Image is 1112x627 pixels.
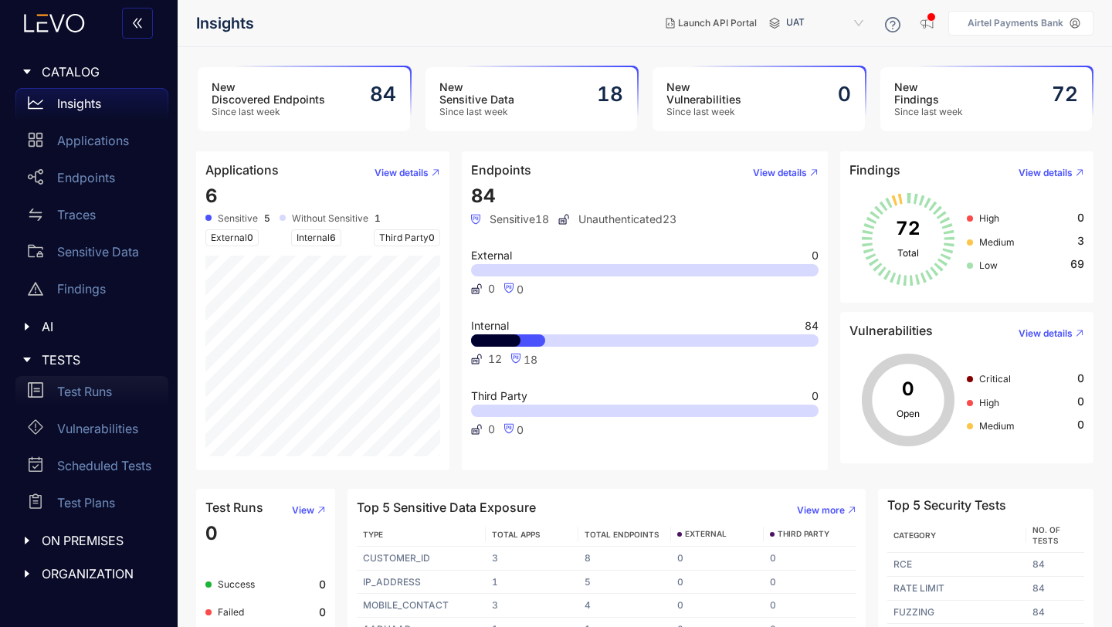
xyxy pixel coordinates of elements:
div: CATALOG [9,56,168,88]
span: Third Party [374,229,440,246]
p: Sensitive Data [57,245,139,259]
span: Sensitive 18 [471,213,549,225]
span: 0 [517,423,524,436]
span: View details [753,168,807,178]
td: 84 [1026,601,1084,625]
span: View details [1019,328,1073,339]
span: warning [28,281,43,297]
div: AI [9,310,168,343]
td: 0 [671,547,764,571]
b: 1 [375,213,381,224]
span: Unauthenticated 23 [558,213,676,225]
span: View more [797,505,845,516]
span: double-left [131,17,144,31]
span: Internal [291,229,341,246]
span: ORGANIZATION [42,567,156,581]
span: 0 [517,283,524,296]
button: Launch API Portal [653,11,769,36]
button: double-left [122,8,153,39]
p: Scheduled Tests [57,459,151,473]
td: 84 [1026,577,1084,601]
span: 0 [488,283,495,295]
td: 4 [578,594,671,618]
b: 5 [264,213,270,224]
span: 84 [805,320,819,331]
button: View [280,498,326,523]
p: Insights [57,97,101,110]
h3: New Vulnerabilities [666,81,741,106]
td: 1 [486,571,578,595]
button: View more [785,498,856,523]
span: THIRD PARTY [778,530,829,539]
span: Insights [196,15,254,32]
h4: Vulnerabilities [849,324,933,337]
h2: 18 [597,83,623,106]
span: UAT [786,11,866,36]
span: Third Party [471,391,527,402]
span: 0 [1077,372,1084,385]
span: caret-right [22,535,32,546]
td: 0 [671,594,764,618]
td: 0 [671,571,764,595]
a: Vulnerabilities [15,413,168,450]
p: Vulnerabilities [57,422,138,436]
span: External [205,229,259,246]
h2: 72 [1052,83,1078,106]
b: 0 [319,606,326,619]
td: 0 [764,547,856,571]
h2: 0 [838,83,851,106]
b: 0 [319,578,326,591]
span: swap [28,207,43,222]
a: Traces [15,199,168,236]
span: caret-right [22,321,32,332]
span: ON PREMISES [42,534,156,547]
span: EXTERNAL [685,530,727,539]
span: 0 [1077,419,1084,431]
td: FUZZING [887,601,1026,625]
a: Test Plans [15,487,168,524]
p: Endpoints [57,171,115,185]
td: 5 [578,571,671,595]
h3: New Findings [894,81,963,106]
a: Applications [15,125,168,162]
span: 0 [247,232,253,243]
p: Findings [57,282,106,296]
button: View details [362,161,440,185]
td: 3 [486,547,578,571]
span: caret-right [22,568,32,579]
button: View details [741,161,819,185]
td: RCE [887,553,1026,577]
span: Launch API Portal [678,18,757,29]
td: IP_ADDRESS [357,571,486,595]
span: 0 [205,522,218,544]
span: Since last week [212,107,325,117]
p: Test Runs [57,385,112,398]
span: 12 [488,353,502,365]
td: 0 [764,571,856,595]
p: Airtel Payments Bank [968,18,1063,29]
h4: Findings [849,163,900,177]
h4: Endpoints [471,163,531,177]
span: View details [1019,168,1073,178]
td: 84 [1026,553,1084,577]
span: AI [42,320,156,334]
a: Sensitive Data [15,236,168,273]
a: Test Runs [15,376,168,413]
span: No. of Tests [1032,525,1060,545]
div: ON PREMISES [9,524,168,557]
span: Low [979,259,998,271]
span: 6 [330,232,336,243]
a: Insights [15,88,168,125]
h4: Test Runs [205,500,263,514]
td: 0 [764,594,856,618]
td: 8 [578,547,671,571]
span: Critical [979,373,1011,385]
span: View [292,505,314,516]
span: Since last week [894,107,963,117]
span: 6 [205,185,218,207]
span: caret-right [22,354,32,365]
button: View details [1006,161,1084,185]
button: View details [1006,321,1084,346]
span: 0 [1077,212,1084,224]
td: CUSTOMER_ID [357,547,486,571]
